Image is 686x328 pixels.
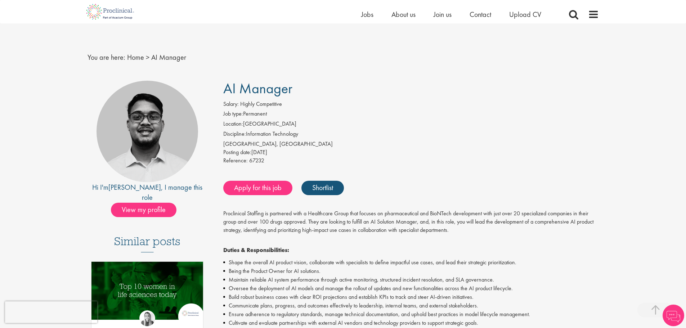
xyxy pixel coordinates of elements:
[223,148,599,157] div: [DATE]
[223,110,243,118] label: Job type:
[223,293,599,301] li: Build robust business cases with clear ROI projections and establish KPIs to track and steer AI-d...
[223,301,599,310] li: Communicate plans, progress, and outcomes effectively to leadership, internal teams, and external...
[127,53,144,62] a: breadcrumb link
[151,53,186,62] span: AI Manager
[223,120,243,128] label: Location:
[88,182,207,203] div: Hi I'm , I manage this role
[111,203,176,217] span: View my profile
[223,120,599,130] li: [GEOGRAPHIC_DATA]
[146,53,149,62] span: >
[223,130,246,138] label: Discipline:
[111,204,184,214] a: View my profile
[223,246,289,254] strong: Duties & Responsibilities:
[223,110,599,120] li: Permanent
[223,148,251,156] span: Posting date:
[97,81,198,182] img: imeage of recruiter Timothy Deschamps
[223,210,599,242] p: Proclinical Staffing is partnered with a Healthcare Group that focuses on pharmaceutical and BioN...
[223,267,599,275] li: Being the Product Owner for AI solutions.
[223,310,599,319] li: Ensure adherence to regulatory standards, manage technical documentation, and uphold best practic...
[88,53,125,62] span: You are here:
[509,10,541,19] a: Upload CV
[301,181,344,195] a: Shortlist
[114,235,180,252] h3: Similar posts
[91,262,203,320] img: Top 10 women in life sciences today
[663,305,684,326] img: Chatbot
[470,10,491,19] a: Contact
[223,157,248,165] label: Reference:
[223,284,599,293] li: Oversee the deployment of AI models and manage the rollout of updates and new functionalities acr...
[223,275,599,284] li: Maintain reliable AI system performance through active monitoring, structured incident resolution...
[223,258,599,267] li: Shape the overall AI product vision, collaborate with specialists to define impactful use cases, ...
[223,319,599,327] li: Cultivate and evaluate partnerships with external AI vendors and technology providers to support ...
[223,130,599,140] li: Information Technology
[223,181,292,195] a: Apply for this job
[91,262,203,325] a: Link to a post
[223,79,292,98] span: AI Manager
[391,10,416,19] a: About us
[361,10,373,19] a: Jobs
[223,100,239,108] label: Salary:
[223,140,599,148] div: [GEOGRAPHIC_DATA], [GEOGRAPHIC_DATA]
[5,301,97,323] iframe: reCAPTCHA
[249,157,264,164] span: 67232
[108,183,161,192] a: [PERSON_NAME]
[139,310,155,326] img: Hannah Burke
[434,10,452,19] a: Join us
[240,100,282,108] span: Highly Competitive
